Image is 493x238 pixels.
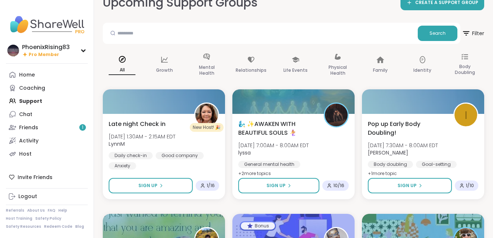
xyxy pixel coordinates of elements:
[18,193,37,200] div: Logout
[398,182,417,189] span: Sign Up
[109,140,125,148] b: LynnM
[418,26,457,41] button: Search
[109,152,153,159] div: Daily check-in
[7,45,19,56] img: PhoenixRising83
[6,108,88,121] a: Chat
[465,107,467,124] span: I
[452,62,478,77] p: Body Doubling
[413,66,431,75] p: Identity
[6,216,32,221] a: Host Training
[6,224,41,229] a: Safety Resources
[6,121,88,134] a: Friends1
[238,178,319,193] button: Sign Up
[6,68,88,81] a: Home
[22,43,70,51] div: PhoenixRising83
[462,25,484,42] span: Filter
[6,147,88,160] a: Host
[238,142,309,149] span: [DATE] 7:00AM - 8:00AM EDT
[75,224,84,229] a: Blog
[82,124,83,131] span: 1
[19,71,35,79] div: Home
[109,66,135,75] p: All
[238,120,316,137] span: 🧞‍♂️ ✨AWAKEN WITH BEAUTIFUL SOULS 🧜‍♀️
[109,162,136,170] div: Anxiety
[241,222,275,230] div: Bonus
[416,161,457,168] div: Goal-setting
[6,12,88,37] img: ShareWell Nav Logo
[466,183,474,189] span: 1 / 10
[462,23,484,44] button: Filter
[283,66,308,75] p: Life Events
[156,66,173,75] p: Growth
[238,161,300,168] div: General mental health
[109,133,175,140] span: [DATE] 1:30AM - 2:15AM EDT
[48,208,55,213] a: FAQ
[368,142,438,149] span: [DATE] 7:30AM - 8:00AM EDT
[58,208,67,213] a: Help
[193,63,220,78] p: Mental Health
[6,171,88,184] div: Invite Friends
[138,182,157,189] span: Sign Up
[35,216,61,221] a: Safety Policy
[109,178,193,193] button: Sign Up
[19,111,32,118] div: Chat
[29,52,59,58] span: Pro Member
[44,224,72,229] a: Redeem Code
[373,66,388,75] p: Family
[156,152,204,159] div: Good company
[27,208,45,213] a: About Us
[236,66,267,75] p: Relationships
[6,190,88,203] a: Logout
[19,150,32,158] div: Host
[333,183,344,189] span: 10 / 16
[6,81,88,94] a: Coaching
[368,149,408,156] b: [PERSON_NAME]
[325,104,348,126] img: lyssa
[6,134,88,147] a: Activity
[19,124,38,131] div: Friends
[429,30,446,37] span: Search
[368,178,452,193] button: Sign Up
[325,63,351,78] p: Physical Health
[207,183,215,189] span: 1 / 16
[267,182,286,189] span: Sign Up
[195,104,218,126] img: LynnM
[368,161,413,168] div: Body doubling
[6,208,24,213] a: Referrals
[19,85,45,92] div: Coaching
[238,149,251,156] b: lyssa
[190,123,224,132] div: New Host! 🎉
[109,120,166,129] span: Late night Check in
[19,137,39,145] div: Activity
[368,120,445,137] span: Pop up Early Body Doubling!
